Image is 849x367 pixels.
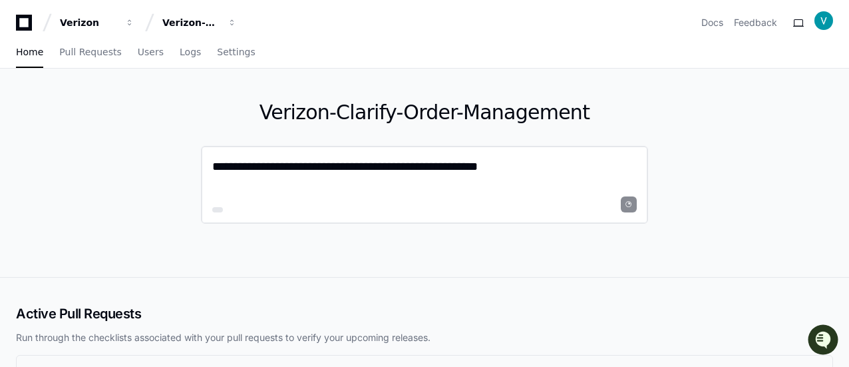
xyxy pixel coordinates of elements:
[45,113,168,123] div: We're available if you need us!
[201,101,648,125] h1: Verizon-Clarify-Order-Management
[226,103,242,119] button: Start new chat
[13,53,242,75] div: Welcome
[138,37,164,68] a: Users
[138,48,164,56] span: Users
[55,11,140,35] button: Verizon
[162,16,220,29] div: Verizon-Clarify-Order-Management
[16,304,833,323] h2: Active Pull Requests
[217,37,255,68] a: Settings
[59,48,121,56] span: Pull Requests
[734,16,777,29] button: Feedback
[701,16,723,29] a: Docs
[13,13,40,40] img: PlayerZero
[59,37,121,68] a: Pull Requests
[217,48,255,56] span: Settings
[13,99,37,123] img: 1756235613930-3d25f9e4-fa56-45dd-b3ad-e072dfbd1548
[16,48,43,56] span: Home
[180,48,201,56] span: Logs
[94,139,161,150] a: Powered byPylon
[16,331,833,344] p: Run through the checklists associated with your pull requests to verify your upcoming releases.
[180,37,201,68] a: Logs
[814,11,833,30] img: ACg8ocIVGmbV5QC7sogtToLH7ur86v4ZV7-k1UTZgp2IHv-bqQe70w=s96-c
[60,16,117,29] div: Verizon
[16,37,43,68] a: Home
[132,140,161,150] span: Pylon
[806,323,842,359] iframe: Open customer support
[157,11,242,35] button: Verizon-Clarify-Order-Management
[45,99,218,113] div: Start new chat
